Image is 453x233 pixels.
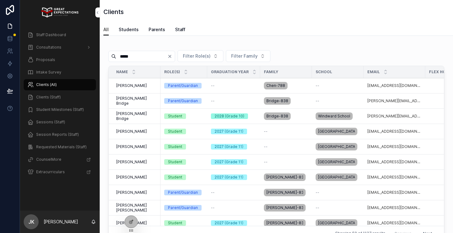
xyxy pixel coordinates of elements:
a: [EMAIL_ADDRESS][DOMAIN_NAME] [367,144,422,149]
a: Clients (All) [24,79,96,90]
a: [PERSON_NAME] [116,221,157,226]
span: Proposals [36,57,55,62]
span: [PERSON_NAME] [116,221,147,226]
span: Filter Role(s) [183,53,211,59]
a: -- [211,83,256,88]
a: Parent/Guardian [164,98,203,104]
a: [PERSON_NAME] Bridge [116,96,157,106]
a: Parent/Guardian [164,190,203,195]
a: [GEOGRAPHIC_DATA] [316,157,360,167]
div: Student [168,174,182,180]
a: [PERSON_NAME] Bridge [116,111,157,121]
a: [EMAIL_ADDRESS][DOMAIN_NAME] [367,129,422,134]
a: [EMAIL_ADDRESS][DOMAIN_NAME] [367,159,422,164]
a: -- [316,205,360,210]
a: 2028 (Grade 10) [211,113,256,119]
div: scrollable content [20,25,100,186]
span: -- [316,98,319,103]
a: -- [316,98,360,103]
p: [PERSON_NAME] [44,219,78,225]
a: [EMAIL_ADDRESS][DOMAIN_NAME] [367,83,422,88]
a: Parent/Guardian [164,205,203,211]
div: Student [168,113,182,119]
span: Intake Survey [36,70,61,75]
div: 2028 (Grade 10) [215,113,244,119]
span: Student Milestones (Staff) [36,107,84,112]
a: Sessions (Staff) [24,117,96,128]
span: Windward School [318,114,350,119]
a: [EMAIL_ADDRESS][DOMAIN_NAME] [367,221,422,226]
a: [PERSON_NAME]-837 [264,172,308,182]
div: Parent/Guardian [168,98,198,104]
a: Students [119,24,139,36]
span: -- [316,190,319,195]
span: [PERSON_NAME] [116,144,147,149]
a: [GEOGRAPHIC_DATA] [316,142,360,152]
a: Session Reports (Staff) [24,129,96,140]
div: Parent/Guardian [168,83,198,88]
a: -- [264,159,308,164]
a: [PERSON_NAME]-836 [264,203,308,213]
span: Staff [175,26,185,33]
span: Session Reports (Staff) [36,132,79,137]
a: Parents [149,24,165,36]
a: [PERSON_NAME] [PERSON_NAME] [116,203,157,213]
span: [PERSON_NAME]-837 [266,190,303,195]
span: Sessions (Staff) [36,120,65,125]
a: [EMAIL_ADDRESS][DOMAIN_NAME] [367,205,422,210]
span: [GEOGRAPHIC_DATA] [318,159,355,164]
span: -- [211,205,215,210]
a: Proposals [24,54,96,65]
div: 2027 (Grade 11) [215,144,243,150]
span: Staff Dashboard [36,32,66,37]
img: App logo [41,7,78,17]
span: [GEOGRAPHIC_DATA] [318,144,355,149]
span: [PERSON_NAME]-836 [266,205,303,210]
a: [PERSON_NAME][EMAIL_ADDRESS][DOMAIN_NAME] [367,114,422,119]
a: -- [211,190,256,195]
a: Parent/Guardian [164,83,203,88]
a: Extracurriculars [24,166,96,178]
span: Name [116,69,128,74]
button: Select Button [226,50,270,62]
span: Extracurriculars [36,169,65,174]
span: Chen-788 [266,83,285,88]
a: [EMAIL_ADDRESS][DOMAIN_NAME] [367,190,422,195]
span: Clients (All) [36,82,57,87]
a: Student [164,129,203,134]
a: Requested Materials (Staff) [24,141,96,153]
a: Bridge-838 [264,96,308,106]
span: Bridge-838 [266,98,288,103]
a: [GEOGRAPHIC_DATA] [316,218,360,228]
a: Windward School [316,111,360,121]
a: Student [164,220,203,226]
span: CounselMore [36,157,61,162]
span: Requested Materials (Staff) [36,145,87,150]
a: 2027 (Grade 11) [211,220,256,226]
span: -- [264,129,268,134]
a: 2027 (Grade 11) [211,159,256,165]
span: -- [211,83,215,88]
div: 2027 (Grade 11) [215,220,243,226]
div: Parent/Guardian [168,205,198,211]
a: [EMAIL_ADDRESS][DOMAIN_NAME] [367,175,422,180]
span: School [316,69,332,74]
span: -- [211,98,215,103]
button: Clear [167,54,175,59]
span: -- [264,144,268,149]
span: Family [264,69,278,74]
a: -- [316,190,360,195]
a: -- [211,205,256,210]
a: Consultations [24,42,96,53]
span: Graduation Year [211,69,249,74]
a: Student Milestones (Staff) [24,104,96,115]
a: -- [264,144,308,149]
